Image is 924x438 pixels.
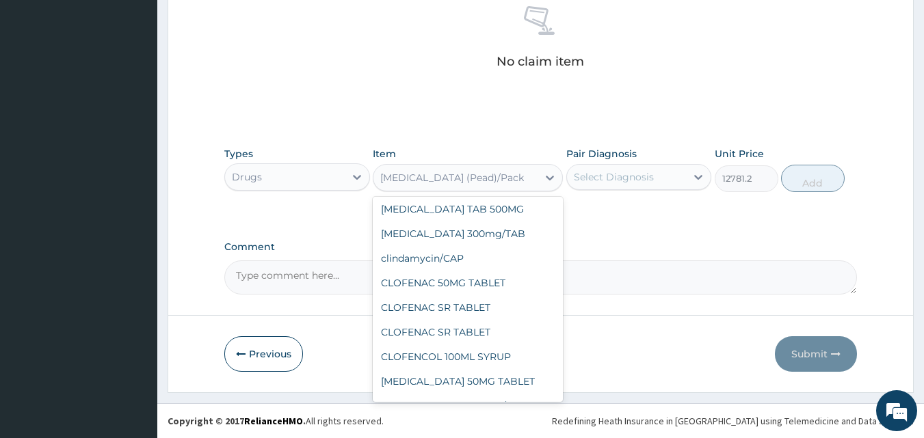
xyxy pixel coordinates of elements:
p: No claim item [497,55,584,68]
label: Unit Price [715,147,764,161]
div: CLOFENAC 50MG TABLET [373,271,563,295]
div: [MEDICAL_DATA] (Pead)/Pack [380,171,524,184]
footer: All rights reserved. [157,403,924,438]
span: We're online! [79,132,189,270]
img: d_794563401_company_1708531726252_794563401 [25,68,55,102]
div: Minimize live chat window [224,7,257,40]
textarea: Type your message and hit 'Enter' [7,292,261,340]
div: clindamycin/CAP [373,246,563,271]
button: Previous [224,336,303,372]
div: CLOFENAC SR TABLET [373,320,563,344]
div: [MEDICAL_DATA] (Ridlor)/TAB [373,394,563,418]
label: Pair Diagnosis [566,147,637,161]
button: Submit [775,336,857,372]
button: Add [781,165,845,192]
div: [MEDICAL_DATA] TAB 500MG [373,197,563,221]
div: CLOFENAC SR TABLET [373,295,563,320]
label: Comment [224,241,858,253]
div: Drugs [232,170,262,184]
label: Item [373,147,396,161]
div: Redefining Heath Insurance in [GEOGRAPHIC_DATA] using Telemedicine and Data Science! [552,414,914,428]
div: Chat with us now [71,77,230,94]
div: [MEDICAL_DATA] 300mg/TAB [373,221,563,246]
div: CLOFENCOL 100ML SYRUP [373,344,563,369]
div: Select Diagnosis [574,170,654,184]
div: [MEDICAL_DATA] 50MG TABLET [373,369,563,394]
strong: Copyright © 2017 . [168,415,306,427]
label: Types [224,148,253,160]
a: RelianceHMO [244,415,303,427]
